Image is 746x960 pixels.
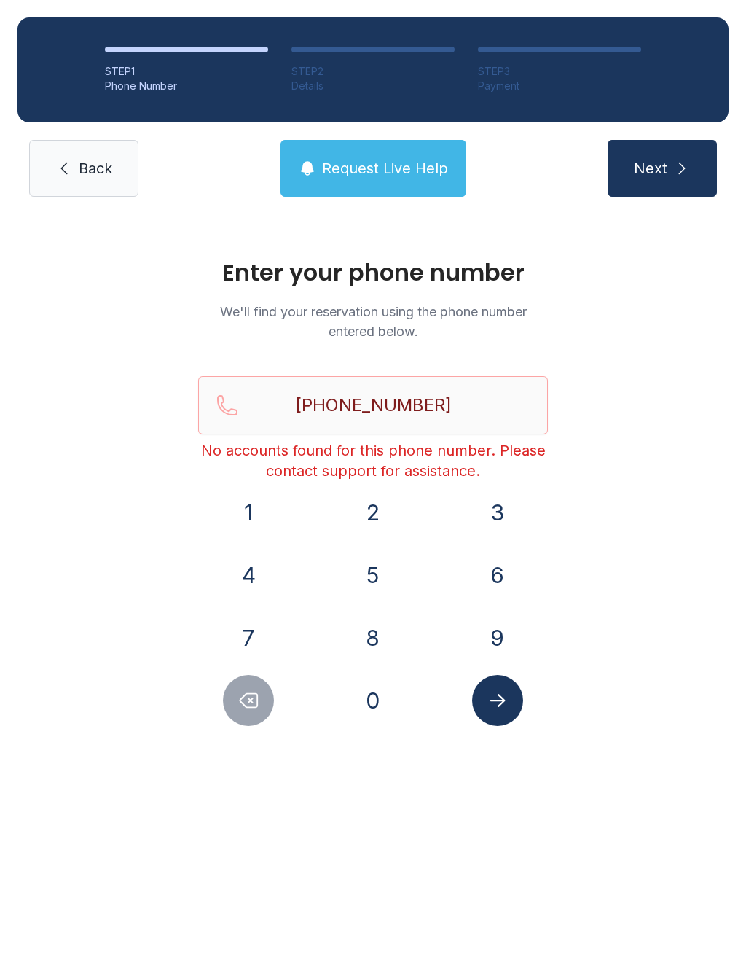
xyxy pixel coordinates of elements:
[634,158,667,179] span: Next
[472,550,523,601] button: 6
[478,64,641,79] div: STEP 3
[198,261,548,284] h1: Enter your phone number
[348,550,398,601] button: 5
[291,79,455,93] div: Details
[198,440,548,481] div: No accounts found for this phone number. Please contact support for assistance.
[472,675,523,726] button: Submit lookup form
[223,487,274,538] button: 1
[348,675,398,726] button: 0
[348,487,398,538] button: 2
[223,550,274,601] button: 4
[223,612,274,663] button: 7
[472,612,523,663] button: 9
[291,64,455,79] div: STEP 2
[79,158,112,179] span: Back
[105,79,268,93] div: Phone Number
[478,79,641,93] div: Payment
[322,158,448,179] span: Request Live Help
[198,302,548,341] p: We'll find your reservation using the phone number entered below.
[348,612,398,663] button: 8
[472,487,523,538] button: 3
[105,64,268,79] div: STEP 1
[198,376,548,434] input: Reservation phone number
[223,675,274,726] button: Delete number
